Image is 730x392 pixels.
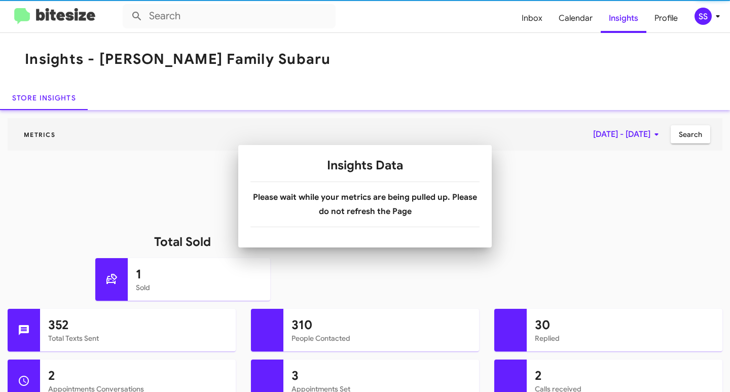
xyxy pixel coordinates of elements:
[291,368,471,384] h1: 3
[48,333,228,343] mat-card-subtitle: Total Texts Sent
[16,131,63,138] span: Metrics
[136,282,262,293] mat-card-subtitle: Sold
[291,317,471,333] h1: 310
[48,317,228,333] h1: 352
[551,4,601,33] span: Calendar
[250,157,480,173] h1: Insights Data
[535,368,714,384] h1: 2
[291,333,471,343] mat-card-subtitle: People Contacted
[535,333,714,343] mat-card-subtitle: Replied
[601,4,646,33] span: Insights
[593,125,663,144] span: [DATE] - [DATE]
[535,317,714,333] h1: 30
[123,4,336,28] input: Search
[48,368,228,384] h1: 2
[253,192,477,217] b: Please wait while your metrics are being pulled up. Please do not refresh the Page
[136,266,262,282] h1: 1
[695,8,712,25] div: SS
[25,51,331,67] h1: Insights - [PERSON_NAME] Family Subaru
[514,4,551,33] span: Inbox
[679,125,702,144] span: Search
[646,4,686,33] span: Profile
